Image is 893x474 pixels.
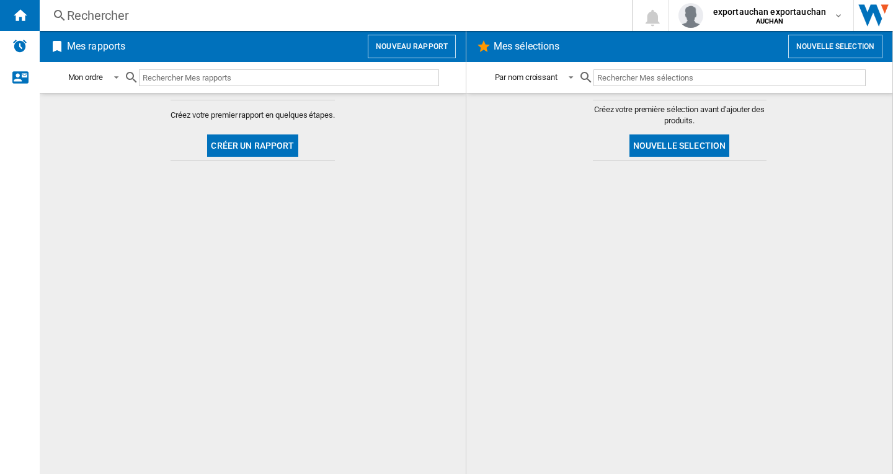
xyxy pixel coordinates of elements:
[64,35,128,58] h2: Mes rapports
[713,6,827,18] span: exportauchan exportauchan
[629,134,730,157] button: Nouvelle selection
[756,17,784,25] b: AUCHAN
[495,72,558,82] div: Par nom croissant
[593,69,866,86] input: Rechercher Mes sélections
[207,134,298,157] button: Créer un rapport
[593,104,766,126] span: Créez votre première sélection avant d'ajouter des produits.
[139,69,439,86] input: Rechercher Mes rapports
[491,35,562,58] h2: Mes sélections
[368,35,456,58] button: Nouveau rapport
[68,72,103,82] div: Mon ordre
[788,35,882,58] button: Nouvelle selection
[12,38,27,53] img: alerts-logo.svg
[67,7,600,24] div: Rechercher
[171,110,334,121] span: Créez votre premier rapport en quelques étapes.
[678,3,703,28] img: profile.jpg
